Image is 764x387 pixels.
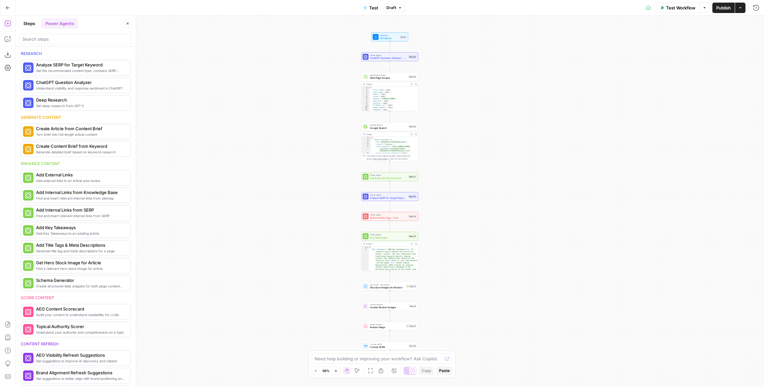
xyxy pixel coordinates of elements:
div: Web Page ScrapeWeb Page ScrapeStep 49Output{ "first_name": null, "last_name": null, "email": null... [361,72,418,111]
span: Get suggestions to improve AI discovery and citation [36,358,125,364]
span: Resize Image [370,325,404,329]
span: Create Article from Content Brief [36,125,125,132]
span: Toggle code folding, rows 1 through 3 [367,246,369,248]
span: Generate title tag and meta descriptions for a page [36,248,125,254]
span: AEO Content Scorecard [36,306,125,312]
span: Find a relevant hero stock image for article [36,266,125,271]
div: 1 [361,87,369,89]
div: Step 47 [408,175,417,178]
span: Get suggestions to better align with brand positioning and tone [36,376,125,381]
input: Search steps [22,36,129,42]
div: Score content [21,295,131,301]
div: Step 48 [408,125,417,128]
div: Step 31 [406,324,417,328]
span: Power Agent [370,213,407,216]
div: 2 [361,248,369,314]
div: WorkflowSet InputsInputs [361,33,418,41]
div: 5 [361,95,369,98]
span: Add external links to an article and review [36,178,125,183]
span: Generate detailed brief based on keyword research [36,149,125,155]
button: Paste [436,366,452,375]
div: Enhance content [21,161,131,167]
div: Step 32 [408,344,417,347]
div: Run Code · JavaScriptStructure Images for ReviewStep 13 [361,282,418,291]
div: 1 [361,137,370,139]
g: Edge from step_47 to step_45 [389,181,390,192]
g: Edge from start to step_50 [389,41,390,52]
span: Audit your content to understand readability for LLMs [36,312,125,317]
span: Schema Generator [36,277,125,283]
div: 3 [361,91,369,93]
span: Draft [386,5,396,11]
div: Power AgentChatGPT Question Analyzer - Fork (1)Step 50 [361,52,418,61]
button: Copy [419,366,434,375]
div: Generate content [21,115,131,120]
g: Edge from step_43 to step_13 [389,271,390,282]
div: Output [366,83,408,86]
span: Toggle code folding, rows 1 through 132 [369,137,370,139]
div: Power AgentAdd External Links to ArticleStep 47 [361,172,418,181]
div: 1 [361,246,369,248]
button: Steps [19,18,39,29]
div: 6 [361,152,370,163]
span: ChatGPT Question Analyzer [36,79,125,86]
div: Step 45 [408,195,417,198]
span: Format JSON [370,343,407,346]
div: 12 [361,111,369,113]
span: Power Agent [370,193,407,196]
span: Create structured data snippets for both page content and images [36,283,125,289]
div: Step 43 [408,235,417,238]
span: Test Workflow [666,5,695,11]
div: 10 [361,106,369,109]
span: Add Title Tags & Meta Descriptions [36,242,125,248]
span: Human Review [370,303,407,306]
span: Structure Images for Review [370,286,404,289]
div: Power AgentKey TakeawaysStep 43Output{ "Key Takeaways":"### Key Takeaways\n\n- AI -powered search... [361,232,418,271]
span: Web Page Scrape [370,76,407,80]
span: Add External Links [36,172,125,178]
div: Step 16 [409,304,417,308]
button: Power Agents [42,18,78,29]
g: Edge from step_46 to step_43 [389,221,390,231]
div: 5 [361,145,370,152]
span: Turn brief into full-length article content [36,132,125,137]
span: Get the recommended content type, compare SERP headers, and analyze SERP patterns [36,68,125,73]
div: Inputs [400,35,407,38]
span: Find and insert relevant internal links from SERP [36,213,125,218]
div: This output is too large & has been abbreviated for review. to view the full content. [366,154,417,160]
span: ChatGPT Question Analyzer - Fork (1) [370,56,407,60]
span: Get deep research from GPT-5 [36,103,125,108]
div: 6 [361,98,369,100]
span: Resize Image [370,323,404,326]
div: Power AgentAnalyze SERP for Target KeywordStep 45 [361,192,418,201]
span: Deep Research [36,97,125,103]
span: Toggle code folding, rows 2 through 12 [369,139,370,141]
span: Add Key Takeaways [36,224,125,231]
span: Copy the output [373,158,387,160]
span: Add Internal Links from Knowledge Base [36,189,125,196]
div: 2 [361,139,370,141]
div: Human ReviewHuman Review ImagesStep 16 [361,302,418,311]
g: Edge from step_50 to step_49 [389,61,390,72]
span: Create Content Brief from Keyword [36,143,125,149]
g: Edge from step_16 to step_31 [389,311,390,321]
span: Add External Links to Article [370,176,407,180]
div: 4 [361,143,370,145]
button: Test [359,3,382,13]
div: Research [21,51,131,57]
span: Toggle code folding, rows 1 through 17 [368,87,369,89]
span: 56% [322,368,330,373]
g: Edge from step_48 to step_47 [389,161,390,172]
span: Brand Alignment Refresh Suggestions [36,369,125,376]
div: Step 49 [408,75,417,78]
span: AEO Visibility Refresh Suggestions [36,352,125,358]
div: Output [366,133,408,136]
span: Power Agent [370,173,407,176]
span: Google Search [370,126,407,130]
button: Draft [383,4,405,12]
div: Power AgentRefresh Meta Tags - ForkStep 46 [361,212,418,221]
span: Power Agent [370,54,407,57]
span: Web Page Scrape [370,74,407,76]
div: 2 [361,89,369,91]
span: Copy [421,368,431,374]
